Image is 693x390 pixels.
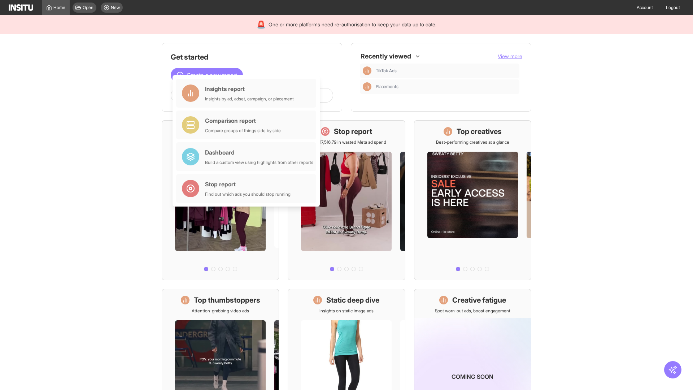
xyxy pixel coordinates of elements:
div: 🚨 [257,19,266,30]
h1: Static deep dive [326,295,379,305]
div: Dashboard [205,148,313,157]
span: TikTok Ads [376,68,517,74]
a: What's live nowSee all active ads instantly [162,120,279,280]
span: Create a new report [187,71,237,79]
div: Insights [363,66,371,75]
span: Placements [376,84,517,90]
div: Stop report [205,180,291,188]
div: Compare groups of things side by side [205,128,281,134]
h1: Top creatives [457,126,502,136]
button: View more [498,53,522,60]
span: Open [83,5,93,10]
h1: Stop report [334,126,372,136]
span: Home [53,5,65,10]
span: View more [498,53,522,59]
span: TikTok Ads [376,68,397,74]
a: Top creativesBest-performing creatives at a glance [414,120,531,280]
span: Placements [376,84,398,90]
div: Insights [363,82,371,91]
img: Logo [9,4,33,11]
div: Build a custom view using highlights from other reports [205,160,313,165]
span: New [111,5,120,10]
p: Best-performing creatives at a glance [436,139,509,145]
p: Attention-grabbing video ads [192,308,249,314]
div: Find out which ads you should stop running [205,191,291,197]
h1: Get started [171,52,333,62]
div: Comparison report [205,116,281,125]
a: Stop reportSave £17,516.79 in wasted Meta ad spend [288,120,405,280]
p: Save £17,516.79 in wasted Meta ad spend [307,139,386,145]
h1: Top thumbstoppers [194,295,260,305]
span: One or more platforms need re-authorisation to keep your data up to date. [269,21,436,28]
div: Insights by ad, adset, campaign, or placement [205,96,294,102]
button: Create a new report [171,68,243,82]
p: Insights on static image ads [319,308,374,314]
div: Insights report [205,84,294,93]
